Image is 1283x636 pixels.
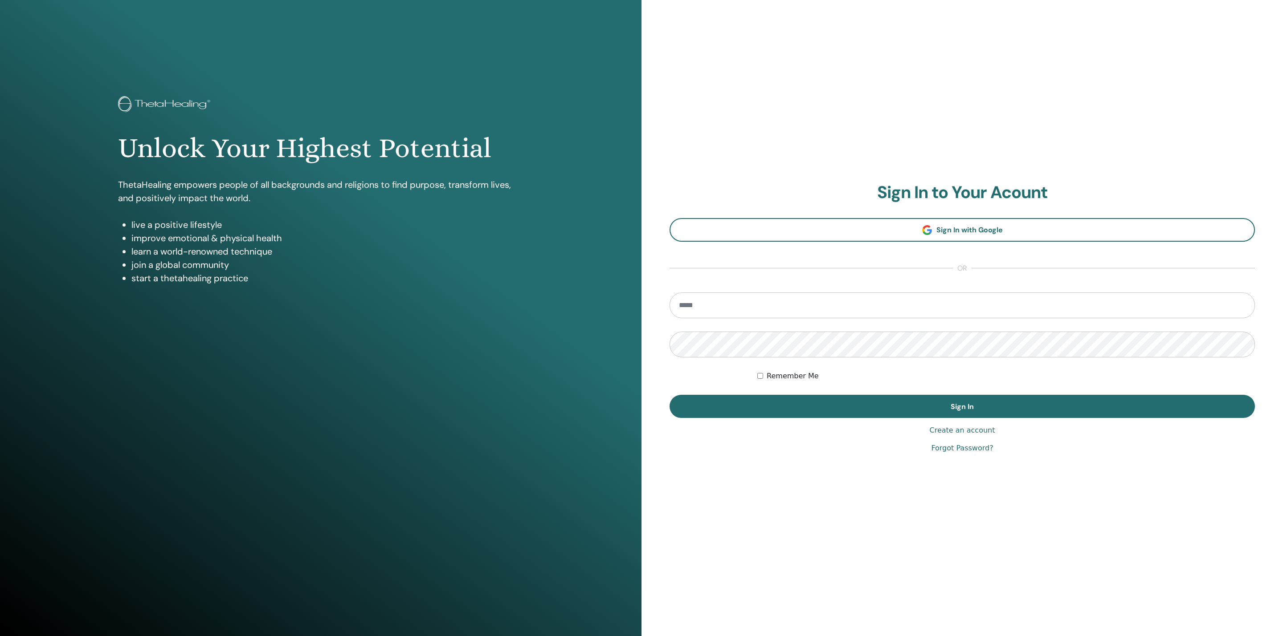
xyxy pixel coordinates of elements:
[936,225,1003,235] span: Sign In with Google
[931,443,993,454] a: Forgot Password?
[118,132,523,165] h1: Unlock Your Highest Potential
[767,371,819,381] label: Remember Me
[670,182,1255,203] h2: Sign In to Your Acount
[118,178,523,205] p: ThetaHealing empowers people of all backgrounds and religions to find purpose, transform lives, a...
[131,271,523,285] li: start a thetahealing practice
[670,218,1255,242] a: Sign In with Google
[929,425,995,436] a: Create an account
[131,245,523,258] li: learn a world-renowned technique
[953,263,972,274] span: or
[131,218,523,231] li: live a positive lifestyle
[670,395,1255,418] button: Sign In
[131,231,523,245] li: improve emotional & physical health
[951,402,974,411] span: Sign In
[131,258,523,271] li: join a global community
[757,371,1255,381] div: Keep me authenticated indefinitely or until I manually logout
